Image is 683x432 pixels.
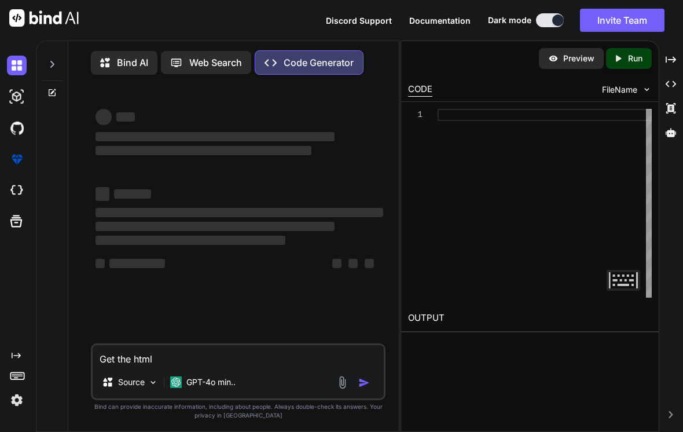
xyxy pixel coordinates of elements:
img: cloudideIcon [7,181,27,200]
span: ‌ [96,132,334,141]
span: ‌ [365,259,374,268]
span: ‌ [96,208,383,217]
span: Dark mode [488,14,531,26]
img: preview [548,53,559,64]
img: chevron down [642,85,652,94]
img: icon [358,377,370,389]
img: Bind AI [9,9,79,27]
img: settings [7,390,27,410]
img: GPT-4o mini [170,376,182,388]
img: darkAi-studio [7,87,27,107]
span: ‌ [96,259,105,268]
span: ‌ [332,259,341,268]
p: Source [118,376,145,388]
span: ‌ [96,187,109,201]
p: Preview [563,53,594,64]
span: Discord Support [326,16,392,25]
span: ‌ [96,109,112,125]
span: ‌ [114,189,151,199]
button: Invite Team [580,9,664,32]
div: CODE [408,83,432,97]
span: ‌ [96,222,334,231]
p: Web Search [189,56,242,69]
img: darkChat [7,56,27,75]
img: Pick Models [148,378,158,387]
button: Documentation [409,14,471,27]
span: FileName [602,84,637,96]
span: ‌ [96,236,285,245]
p: Code Generator [284,56,354,69]
p: Bind AI [117,56,148,69]
span: Documentation [409,16,471,25]
h2: OUTPUT [401,305,659,332]
p: GPT-4o min.. [186,376,236,388]
img: attachment [336,376,349,389]
img: premium [7,149,27,169]
span: ‌ [348,259,358,268]
img: githubDark [7,118,27,138]
span: ‌ [109,259,165,268]
span: ‌ [116,112,135,122]
div: 1 [408,109,423,121]
p: Bind can provide inaccurate information, including about people. Always double-check its answers.... [91,402,385,420]
textarea: Get the html [93,345,384,366]
p: Run [628,53,642,64]
span: ‌ [96,146,311,155]
button: Discord Support [326,14,392,27]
